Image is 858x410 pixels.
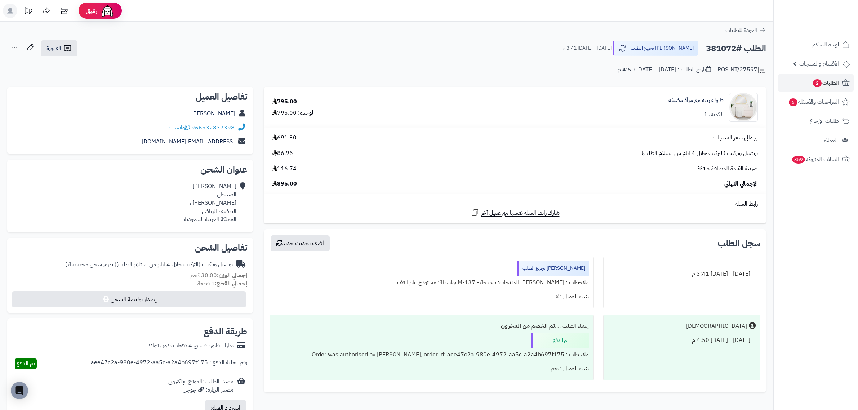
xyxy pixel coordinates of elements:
div: [DEMOGRAPHIC_DATA] [686,322,747,330]
a: 966532837398 [191,123,235,132]
div: [DATE] - [DATE] 3:41 م [608,267,756,281]
div: تمارا - فاتورتك حتى 4 دفعات بدون فوائد [148,342,234,350]
small: [DATE] - [DATE] 3:41 م [563,45,612,52]
div: مصدر الطلب :الموقع الإلكتروني [168,378,234,394]
a: السلات المتروكة359 [778,151,854,168]
a: الفاتورة [41,40,77,56]
h3: سجل الطلب [717,239,760,248]
a: لوحة التحكم [778,36,854,53]
a: طاولة زينة مع مرآة مضيئة [668,96,724,104]
div: POS-NT/27597 [717,66,766,74]
span: الطلبات [812,78,839,88]
small: 1 قطعة [197,279,247,288]
div: 795.00 [272,98,297,106]
span: ضريبة القيمة المضافة 15% [697,165,758,173]
strong: إجمالي القطع: [215,279,247,288]
img: ai-face.png [100,4,115,18]
img: 1752151858-1-90x90.jpg [729,93,757,122]
span: ( طرق شحن مخصصة ) [65,260,116,269]
div: مصدر الزيارة: جوجل [168,386,234,394]
span: 691.30 [272,134,297,142]
small: 30.00 كجم [190,271,247,280]
div: Open Intercom Messenger [11,382,28,399]
div: الوحدة: 795.00 [272,109,315,117]
a: طلبات الإرجاع [778,112,854,130]
button: أضف تحديث جديد [271,235,330,251]
h2: طريقة الدفع [204,327,247,336]
span: إجمالي سعر المنتجات [713,134,758,142]
h2: الطلب #381072 [706,41,766,56]
span: المراجعات والأسئلة [788,97,839,107]
div: [PERSON_NAME] تجهيز الطلب [517,261,589,276]
div: تنبيه العميل : لا [274,290,589,304]
div: رقم عملية الدفع : aee47c2a-980e-4972-aa5c-a2a4b697f175 [91,358,247,369]
span: 2 [813,79,822,87]
span: 895.00 [272,180,297,188]
span: شارك رابط السلة نفسها مع عميل آخر [481,209,560,217]
span: 6 [789,98,797,106]
b: تم الخصم من المخزون [501,322,555,330]
div: [PERSON_NAME] الضبيطي [PERSON_NAME] ، النهضة ، الرياض المملكة العربية السعودية [184,182,236,223]
div: تاريخ الطلب : [DATE] - [DATE] 4:50 م [618,66,711,74]
span: العودة للطلبات [725,26,757,35]
span: الفاتورة [46,44,61,53]
img: logo-2.png [809,19,851,35]
span: الإجمالي النهائي [724,180,758,188]
button: [PERSON_NAME] تجهيز الطلب [613,41,698,56]
div: ملاحظات : [PERSON_NAME] المنتجات: تسريحة - M-137 بواسطة: مستودع عام ارفف [274,276,589,290]
span: رفيق [86,6,97,15]
div: رابط السلة [267,200,763,208]
span: 86.96 [272,149,293,157]
h2: تفاصيل العميل [13,93,247,101]
span: توصيل وتركيب (التركيب خلال 4 ايام من استلام الطلب) [641,149,758,157]
span: 116.74 [272,165,297,173]
h2: عنوان الشحن [13,165,247,174]
span: السلات المتروكة [791,154,839,164]
a: شارك رابط السلة نفسها مع عميل آخر [471,208,560,217]
a: العودة للطلبات [725,26,766,35]
span: 359 [792,156,805,164]
a: العملاء [778,132,854,149]
button: إصدار بوليصة الشحن [12,291,246,307]
a: واتساب [169,123,190,132]
div: تنبيه العميل : نعم [274,362,589,376]
div: ملاحظات : Order was authorised by [PERSON_NAME], order id: aee47c2a-980e-4972-aa5c-a2a4b697f175 [274,348,589,362]
h2: تفاصيل الشحن [13,244,247,252]
span: الأقسام والمنتجات [799,59,839,69]
a: المراجعات والأسئلة6 [778,93,854,111]
div: توصيل وتركيب (التركيب خلال 4 ايام من استلام الطلب) [65,260,233,269]
div: [DATE] - [DATE] 4:50 م [608,333,756,347]
strong: إجمالي الوزن: [217,271,247,280]
a: [PERSON_NAME] [191,109,235,118]
a: [EMAIL_ADDRESS][DOMAIN_NAME] [142,137,235,146]
a: تحديثات المنصة [19,4,37,20]
a: الطلبات2 [778,74,854,92]
div: تم الدفع [531,333,589,348]
span: تم الدفع [17,359,35,368]
span: العملاء [824,135,838,145]
div: الكمية: 1 [704,110,724,119]
div: إنشاء الطلب .... [274,319,589,333]
span: طلبات الإرجاع [810,116,839,126]
span: لوحة التحكم [812,40,839,50]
